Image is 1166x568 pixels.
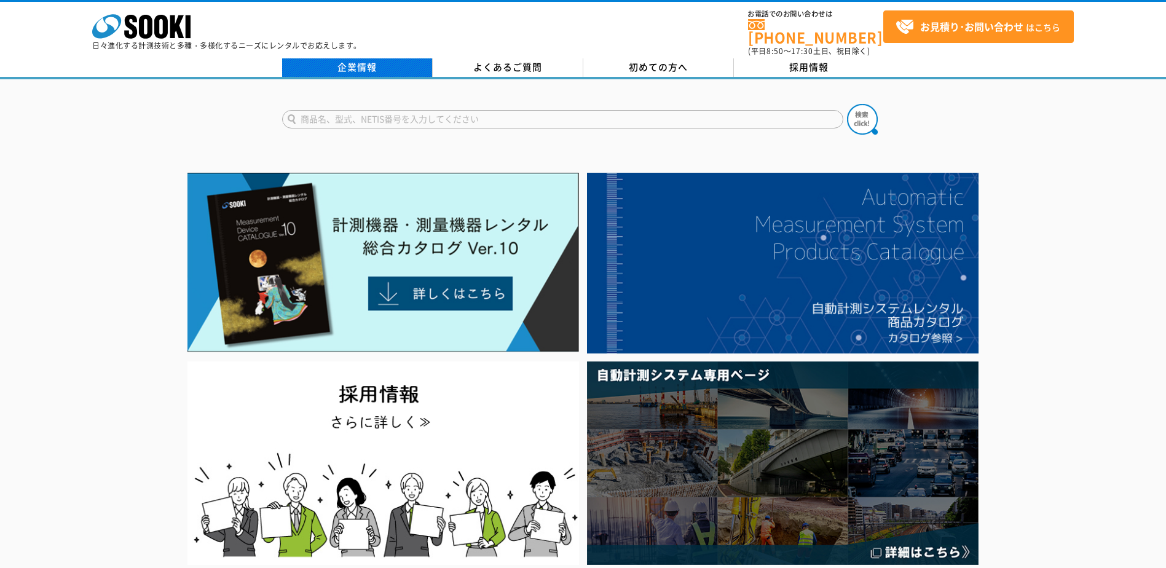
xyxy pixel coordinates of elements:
a: 初めての方へ [583,58,734,77]
a: よくあるご質問 [433,58,583,77]
span: はこちら [896,18,1060,36]
a: [PHONE_NUMBER] [748,19,883,44]
p: 日々進化する計測技術と多種・多様化するニーズにレンタルでお応えします。 [92,42,361,49]
a: 採用情報 [734,58,884,77]
a: お見積り･お問い合わせはこちら [883,10,1074,43]
img: 自動計測システム専用ページ [587,361,979,565]
img: SOOKI recruit [187,361,579,565]
img: Catalog Ver10 [187,173,579,352]
img: btn_search.png [847,104,878,135]
span: お電話でのお問い合わせは [748,10,883,18]
input: 商品名、型式、NETIS番号を入力してください [282,110,843,128]
a: 企業情報 [282,58,433,77]
span: 初めての方へ [629,60,688,74]
strong: お見積り･お問い合わせ [920,19,1023,34]
span: 8:50 [766,45,784,57]
img: 自動計測システムカタログ [587,173,979,353]
span: 17:30 [791,45,813,57]
span: (平日 ～ 土日、祝日除く) [748,45,870,57]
